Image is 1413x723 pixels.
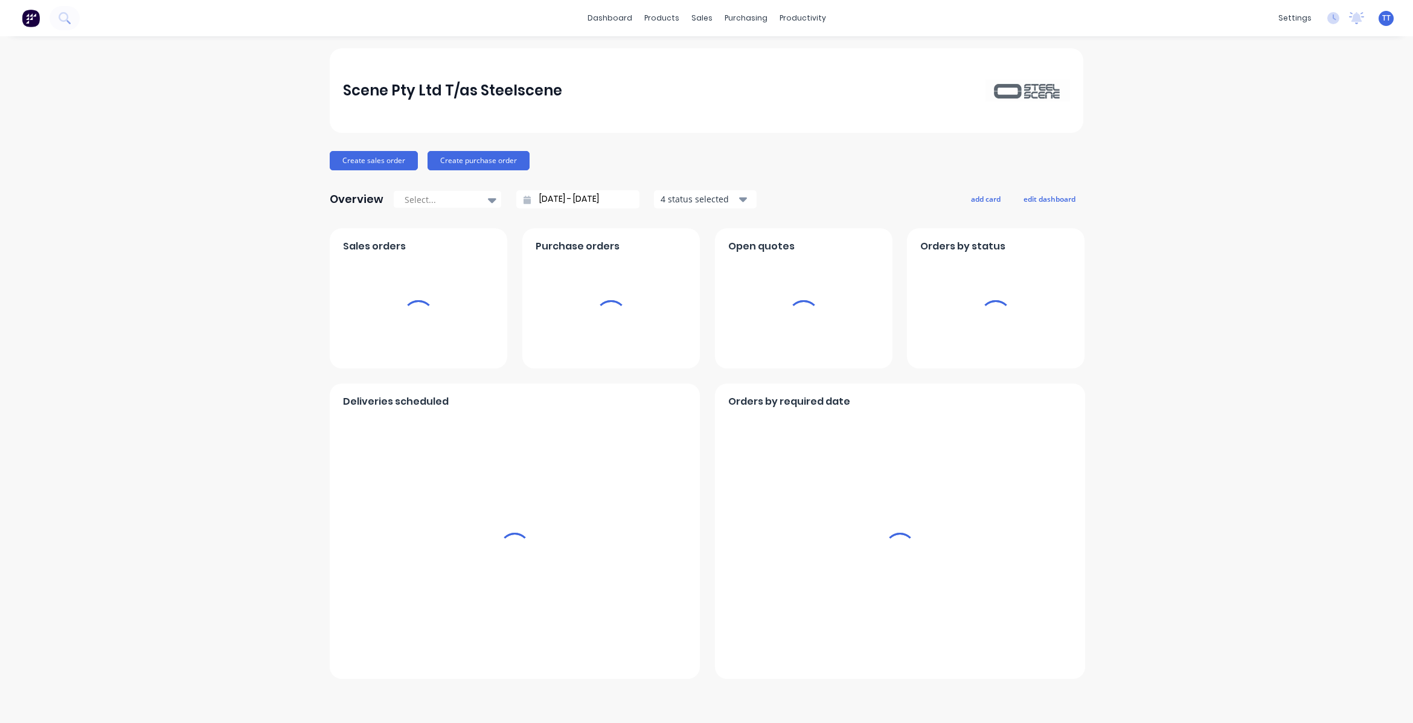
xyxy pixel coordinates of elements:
[22,9,40,27] img: Factory
[1016,191,1083,207] button: edit dashboard
[343,79,562,103] div: Scene Pty Ltd T/as Steelscene
[728,239,795,254] span: Open quotes
[719,9,774,27] div: purchasing
[330,187,383,211] div: Overview
[343,239,406,254] span: Sales orders
[728,394,850,409] span: Orders by required date
[1382,13,1391,24] span: TT
[343,394,449,409] span: Deliveries scheduled
[582,9,638,27] a: dashboard
[654,190,757,208] button: 4 status selected
[963,191,1008,207] button: add card
[638,9,685,27] div: products
[330,151,418,170] button: Create sales order
[536,239,620,254] span: Purchase orders
[920,239,1005,254] span: Orders by status
[774,9,832,27] div: productivity
[985,80,1070,101] img: Scene Pty Ltd T/as Steelscene
[1272,9,1318,27] div: settings
[428,151,530,170] button: Create purchase order
[685,9,719,27] div: sales
[661,193,737,205] div: 4 status selected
